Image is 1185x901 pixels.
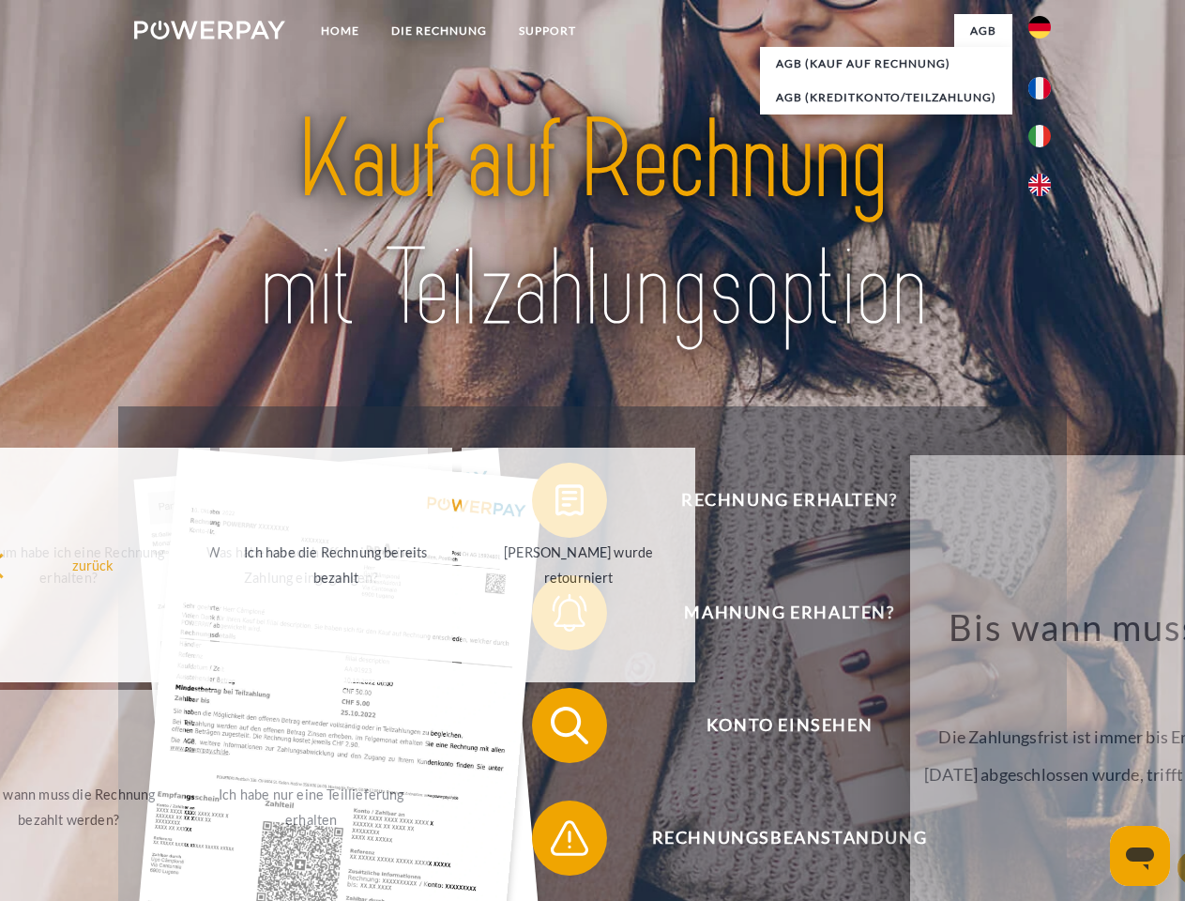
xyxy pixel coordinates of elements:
div: Ich habe die Rechnung bereits bezahlt [231,540,442,590]
iframe: Schaltfläche zum Öffnen des Messaging-Fensters [1110,826,1170,886]
img: fr [1028,77,1051,99]
img: title-powerpay_de.svg [179,90,1006,359]
img: en [1028,174,1051,196]
img: logo-powerpay-white.svg [134,21,285,39]
span: Konto einsehen [559,688,1019,763]
img: de [1028,16,1051,38]
span: Rechnungsbeanstandung [559,801,1019,876]
button: Mahnung erhalten? [532,575,1020,650]
img: qb_warning.svg [546,815,593,862]
button: Rechnung erhalten? [532,463,1020,538]
a: AGB (Kauf auf Rechnung) [760,47,1012,81]
img: qb_search.svg [546,702,593,749]
div: [PERSON_NAME] wurde retourniert [473,540,684,590]
img: it [1028,125,1051,147]
a: SUPPORT [503,14,592,48]
span: Rechnung erhalten? [559,463,1019,538]
div: Ich habe nur eine Teillieferung erhalten [205,782,417,832]
button: Konto einsehen [532,688,1020,763]
span: Mahnung erhalten? [559,575,1019,650]
a: agb [954,14,1012,48]
a: Home [305,14,375,48]
a: DIE RECHNUNG [375,14,503,48]
a: AGB (Kreditkonto/Teilzahlung) [760,81,1012,115]
button: Rechnungsbeanstandung [532,801,1020,876]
